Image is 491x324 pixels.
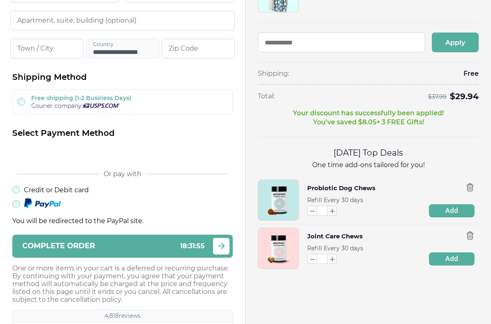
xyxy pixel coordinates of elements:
[12,235,233,258] button: Complete order18:31:55
[307,196,363,204] span: Refill Every 30 days
[83,103,120,108] img: Usps courier company
[307,245,363,252] span: Refill Every 30 days
[31,102,83,110] span: Courier company:
[180,242,205,250] span: 18 : 31 : 55
[258,147,479,159] h2: [DATE] Top Deals
[258,161,479,170] p: One time add-ons tailored for you!
[104,170,141,178] span: Or pay with
[258,180,299,220] img: Probiotic Dog Chews
[258,69,289,78] span: Shipping:
[12,264,233,303] p: One or more items in your cart is a deferred or recurring purchase. By continuing with your payme...
[293,109,444,127] p: Your discount has successfully been applied! You’ve saved $ 8.05 + 3 FREE Gifts!
[307,183,375,193] button: Probiotic Dog Chews
[104,312,141,320] p: 4,818 reviews
[258,92,275,101] span: Total:
[12,145,233,162] iframe: Secure payment button frame
[12,128,233,139] h2: Select Payment Method
[307,231,363,242] button: Joint Care Chews
[463,69,479,78] span: Free
[450,91,479,101] span: $ 29.94
[258,228,299,268] img: Joint Care Chews
[24,198,61,209] img: Paypal
[432,33,479,52] button: Apply
[12,72,233,83] h2: Shipping Method
[428,93,447,100] span: $ 37.99
[429,252,475,266] button: Add
[22,242,95,250] span: Complete order
[12,217,233,225] p: You will be redirected to the PayPal site.
[31,94,131,102] label: Free shipping (1-2 Business Days)
[429,204,475,217] button: Add
[24,186,89,194] label: Credit or Debit card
